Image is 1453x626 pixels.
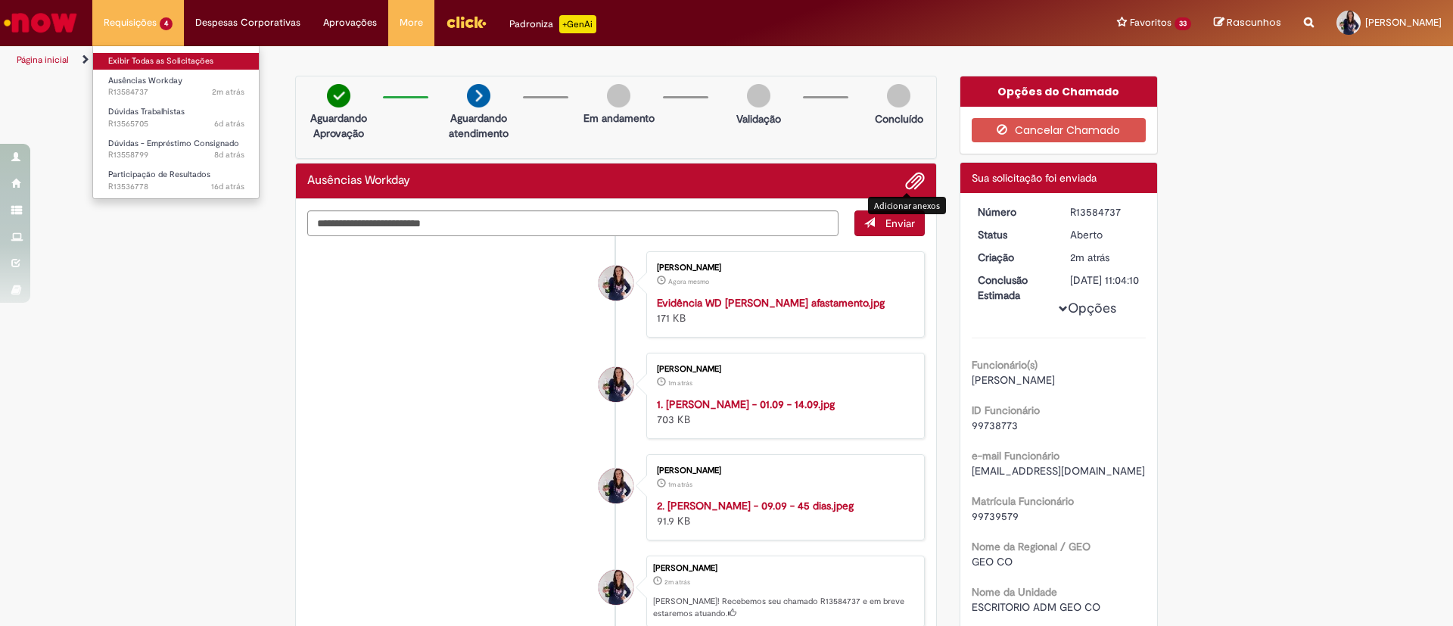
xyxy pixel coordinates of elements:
span: R13584737 [108,86,244,98]
dt: Conclusão Estimada [966,273,1059,303]
span: Agora mesmo [668,277,709,286]
b: Matrícula Funcionário [972,494,1074,508]
b: Funcionário(s) [972,358,1038,372]
div: Michele Ellert Aline Schwerz [599,469,633,503]
span: Dúvidas Trabalhistas [108,106,185,117]
p: +GenAi [559,15,596,33]
a: Aberto R13565705 : Dúvidas Trabalhistas [93,104,260,132]
div: R13584737 [1070,204,1140,220]
time: 25/09/2025 10:21:01 [214,118,244,129]
b: Nome da Unidade [972,585,1057,599]
time: 23/09/2025 12:08:08 [214,149,244,160]
time: 01/10/2025 10:05:28 [668,378,692,388]
a: Exibir Todas as Solicitações [93,53,260,70]
a: Aberto R13584737 : Ausências Workday [93,73,260,101]
img: click_logo_yellow_360x200.png [446,11,487,33]
b: e-mail Funcionário [972,449,1059,462]
span: GEO CO [972,555,1013,568]
span: 6d atrás [214,118,244,129]
div: 171 KB [657,295,909,325]
div: Michele Ellert Aline Schwerz [599,266,633,301]
p: Aguardando atendimento [442,111,515,141]
span: Ausências Workday [108,75,182,86]
div: [PERSON_NAME] [657,365,909,374]
img: img-circle-grey.png [607,84,630,107]
b: Nome da Regional / GEO [972,540,1091,553]
a: Rascunhos [1214,16,1281,30]
time: 01/10/2025 10:04:06 [1070,251,1109,264]
a: 2. [PERSON_NAME] - 09.09 - 45 dias.jpeg [657,499,854,512]
span: Aprovações [323,15,377,30]
img: check-circle-green.png [327,84,350,107]
span: [PERSON_NAME] [972,373,1055,387]
span: Despesas Corporativas [195,15,300,30]
span: [EMAIL_ADDRESS][DOMAIN_NAME] [972,464,1145,478]
div: [PERSON_NAME] [653,564,916,573]
span: Requisições [104,15,157,30]
p: Em andamento [583,111,655,126]
span: Dúvidas - Empréstimo Consignado [108,138,239,149]
div: [PERSON_NAME] [657,466,909,475]
span: Sua solicitação foi enviada [972,171,1097,185]
span: 2m atrás [1070,251,1109,264]
span: Favoritos [1130,15,1171,30]
div: 01/10/2025 10:04:06 [1070,250,1140,265]
time: 01/10/2025 10:06:24 [668,277,709,286]
span: ESCRITORIO ADM GEO CO [972,600,1100,614]
p: Validação [736,111,781,126]
span: R13558799 [108,149,244,161]
span: Participação de Resultados [108,169,210,180]
span: [PERSON_NAME] [1365,16,1442,29]
span: 16d atrás [211,181,244,192]
span: 99738773 [972,419,1018,432]
div: Michele Ellert Aline Schwerz [599,367,633,402]
div: Opções do Chamado [960,76,1158,107]
a: Aberto R13536778 : Participação de Resultados [93,167,260,195]
span: R13536778 [108,181,244,193]
dt: Criação [966,250,1059,265]
p: Concluído [875,111,923,126]
div: 91.9 KB [657,498,909,528]
span: 8d atrás [214,149,244,160]
img: arrow-next.png [467,84,490,107]
div: Adicionar anexos [868,197,946,214]
textarea: Digite sua mensagem aqui... [307,210,839,236]
time: 15/09/2025 16:14:11 [211,181,244,192]
dt: Número [966,204,1059,220]
span: More [400,15,423,30]
p: [PERSON_NAME]! Recebemos seu chamado R13584737 e em breve estaremos atuando. [653,596,916,619]
span: 1m atrás [668,378,692,388]
img: ServiceNow [2,8,79,38]
span: Rascunhos [1227,15,1281,30]
p: Aguardando Aprovação [302,111,375,141]
img: img-circle-grey.png [747,84,770,107]
button: Enviar [854,210,925,236]
div: Michele Ellert Aline Schwerz [599,570,633,605]
span: 99739579 [972,509,1019,523]
a: Página inicial [17,54,69,66]
span: 4 [160,17,173,30]
b: ID Funcionário [972,403,1040,417]
a: Aberto R13558799 : Dúvidas - Empréstimo Consignado [93,135,260,164]
div: Padroniza [509,15,596,33]
span: 2m atrás [664,578,690,587]
img: img-circle-grey.png [887,84,910,107]
a: Evidência WD [PERSON_NAME] afastamento.jpg [657,296,885,310]
h2: Ausências Workday Histórico de tíquete [307,174,410,188]
div: 703 KB [657,397,909,427]
div: [DATE] 11:04:10 [1070,273,1140,288]
span: 2m atrás [212,86,244,98]
div: Aberto [1070,227,1140,242]
span: Enviar [885,216,915,230]
button: Adicionar anexos [905,171,925,191]
span: 1m atrás [668,480,692,489]
ul: Requisições [92,45,260,199]
time: 01/10/2025 10:05:28 [668,480,692,489]
div: [PERSON_NAME] [657,263,909,273]
span: R13565705 [108,118,244,130]
time: 01/10/2025 10:04:08 [212,86,244,98]
a: 1. [PERSON_NAME] - 01.09 - 14.09.jpg [657,397,835,411]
